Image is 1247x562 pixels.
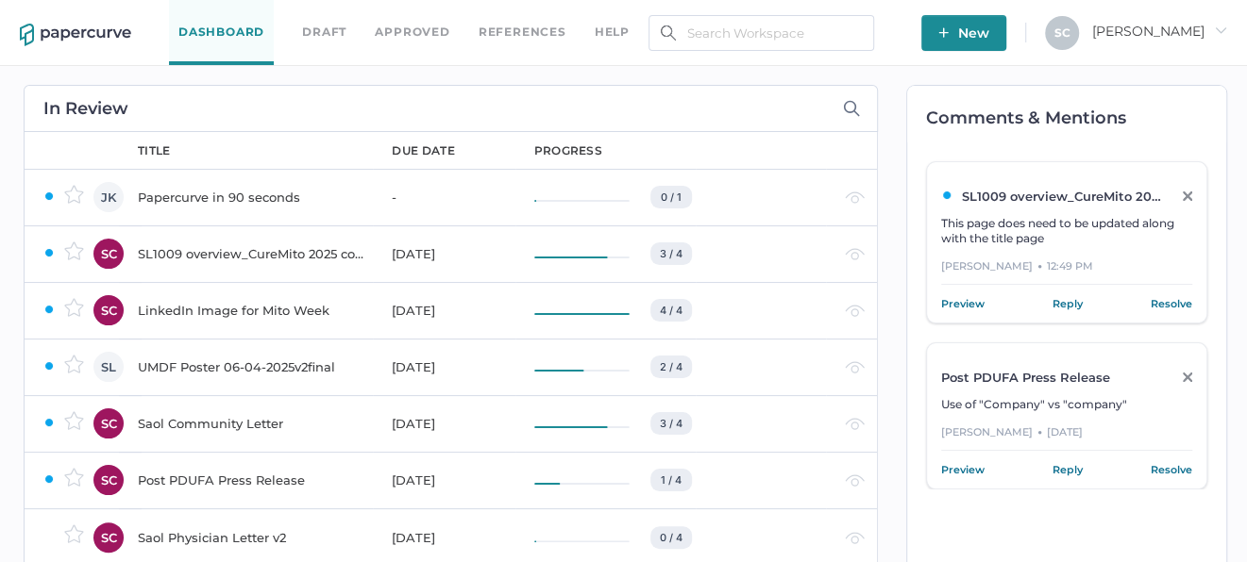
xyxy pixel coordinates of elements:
[941,257,1192,285] div: [PERSON_NAME] 12:49 PM
[93,465,124,495] div: SC
[392,142,454,159] div: due date
[43,190,55,202] img: ZaPP2z7XVwAAAABJRU5ErkJggg==
[941,460,985,479] a: Preview
[534,142,602,159] div: progress
[138,186,369,208] div: Papercurve in 90 seconds
[650,186,692,208] div: 0 / 1
[138,142,171,159] div: title
[650,526,692,549] div: 0 / 4
[1151,294,1192,313] a: Resolve
[138,526,369,549] div: Saol Physician Letter v2
[845,191,865,204] img: eye-light-gray.b6d092a5.svg
[845,305,865,317] img: eye-light-gray.b6d092a5.svg
[302,22,346,42] a: Draft
[938,27,949,38] img: plus-white.e19ec114.svg
[93,408,124,438] div: SC
[138,355,369,378] div: UMDF Poster 06-04-2025v2final
[941,216,1174,245] span: This page does need to be updated along with the title page
[650,299,692,322] div: 4 / 4
[138,469,369,491] div: Post PDUFA Press Release
[845,474,865,487] img: eye-light-gray.b6d092a5.svg
[93,239,124,269] div: SC
[64,298,84,317] img: star-inactive.70f2008a.svg
[138,299,369,322] div: LinkedIn Image for Mito Week
[1214,24,1227,37] i: arrow_right
[64,241,84,260] img: star-inactive.70f2008a.svg
[392,242,511,265] div: [DATE]
[941,294,985,313] a: Preview
[392,355,511,378] div: [DATE]
[43,360,55,372] img: ZaPP2z7XVwAAAABJRU5ErkJggg==
[64,524,84,543] img: star-inactive.70f2008a.svg
[64,411,84,430] img: star-inactive.70f2008a.svg
[64,468,84,487] img: star-inactive.70f2008a.svg
[93,182,124,212] div: JK
[921,15,1006,51] button: New
[650,355,692,378] div: 2 / 4
[1151,460,1192,479] a: Resolve
[1183,372,1192,382] img: close-grey.86d01b58.svg
[650,412,692,435] div: 3 / 4
[1053,460,1083,479] a: Reply
[1054,25,1070,40] span: S C
[43,100,128,117] h2: In Review
[138,242,369,265] div: SL1009 overview_CureMito 2025 congress_for PRC
[843,100,860,117] img: search-icon-expand.c6106642.svg
[1092,23,1227,40] span: [PERSON_NAME]
[845,248,865,260] img: eye-light-gray.b6d092a5.svg
[64,355,84,373] img: star-inactive.70f2008a.svg
[1183,191,1192,201] img: close-grey.86d01b58.svg
[845,418,865,430] img: eye-light-gray.b6d092a5.svg
[650,242,692,265] div: 3 / 4
[1053,294,1083,313] a: Reply
[375,22,449,42] a: Approved
[373,169,514,225] td: -
[926,109,1226,126] h2: Comments & Mentions
[392,299,511,322] div: [DATE]
[649,15,874,51] input: Search Workspace
[650,469,692,491] div: 1 / 4
[941,423,1192,451] div: [PERSON_NAME] [DATE]
[941,189,1167,204] div: SL1009 overview_CureMito 2025 congress_for PRC
[941,190,952,201] img: ZaPP2z7XVwAAAABJRU5ErkJggg==
[64,185,84,204] img: star-inactive.70f2008a.svg
[43,247,55,258] img: ZaPP2z7XVwAAAABJRU5ErkJggg==
[661,25,676,41] img: search.bf03fe8b.svg
[43,417,55,428] img: ZaPP2z7XVwAAAABJRU5ErkJggg==
[595,22,630,42] div: help
[392,469,511,491] div: [DATE]
[941,397,1127,411] span: Use of "Company" vs "company"
[1037,257,1042,274] div: ●
[43,304,55,315] img: ZaPP2z7XVwAAAABJRU5ErkJggg==
[1037,423,1042,440] div: ●
[938,15,989,51] span: New
[43,473,55,485] img: ZaPP2z7XVwAAAABJRU5ErkJggg==
[93,522,124,553] div: SC
[392,526,511,549] div: [DATE]
[941,370,1167,385] div: Post PDUFA Press Release
[479,22,566,42] a: References
[93,352,124,382] div: SL
[138,412,369,435] div: Saol Community Letter
[20,24,131,46] img: papercurve-logo-colour.7244d18c.svg
[392,412,511,435] div: [DATE]
[845,361,865,373] img: eye-light-gray.b6d092a5.svg
[93,295,124,325] div: SC
[845,532,865,544] img: eye-light-gray.b6d092a5.svg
